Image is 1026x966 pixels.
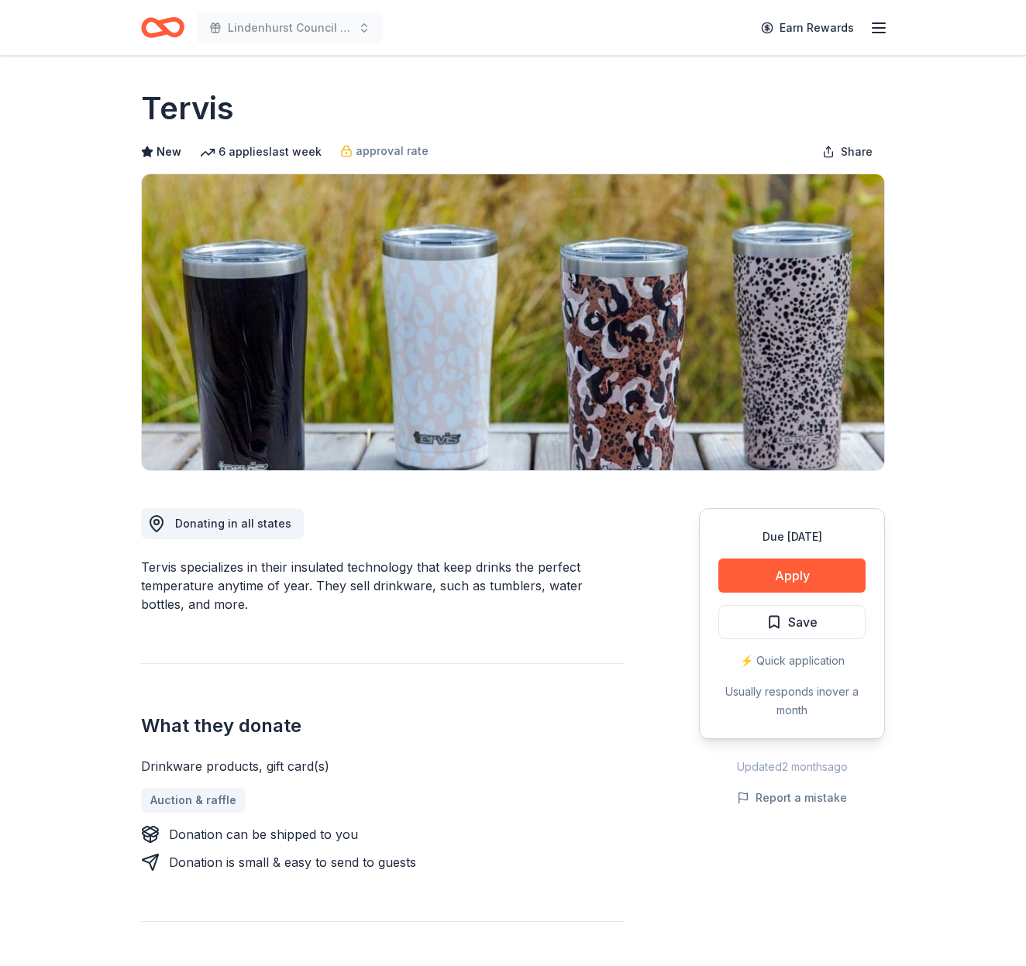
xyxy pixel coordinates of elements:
[141,788,246,813] a: Auction & raffle
[228,19,352,37] span: Lindenhurst Council of PTA's "Bright Futures" Fundraiser
[141,757,625,775] div: Drinkware products, gift card(s)
[718,605,866,639] button: Save
[141,713,625,738] h2: What they donate
[718,682,866,720] div: Usually responds in over a month
[699,758,885,776] div: Updated 2 months ago
[200,143,322,161] div: 6 applies last week
[718,651,866,670] div: ⚡️ Quick application
[718,528,866,546] div: Due [DATE]
[197,12,383,43] button: Lindenhurst Council of PTA's "Bright Futures" Fundraiser
[141,87,234,130] h1: Tervis
[157,143,181,161] span: New
[810,136,885,167] button: Share
[356,142,429,160] span: approval rate
[841,143,873,161] span: Share
[788,612,818,632] span: Save
[340,142,429,160] a: approval rate
[175,517,291,530] span: Donating in all states
[718,559,866,593] button: Apply
[169,825,358,844] div: Donation can be shipped to you
[752,14,863,42] a: Earn Rewards
[142,174,884,470] img: Image for Tervis
[737,789,847,807] button: Report a mistake
[169,853,416,871] div: Donation is small & easy to send to guests
[141,558,625,614] div: Tervis specializes in their insulated technology that keep drinks the perfect temperature anytime...
[141,9,184,46] a: Home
